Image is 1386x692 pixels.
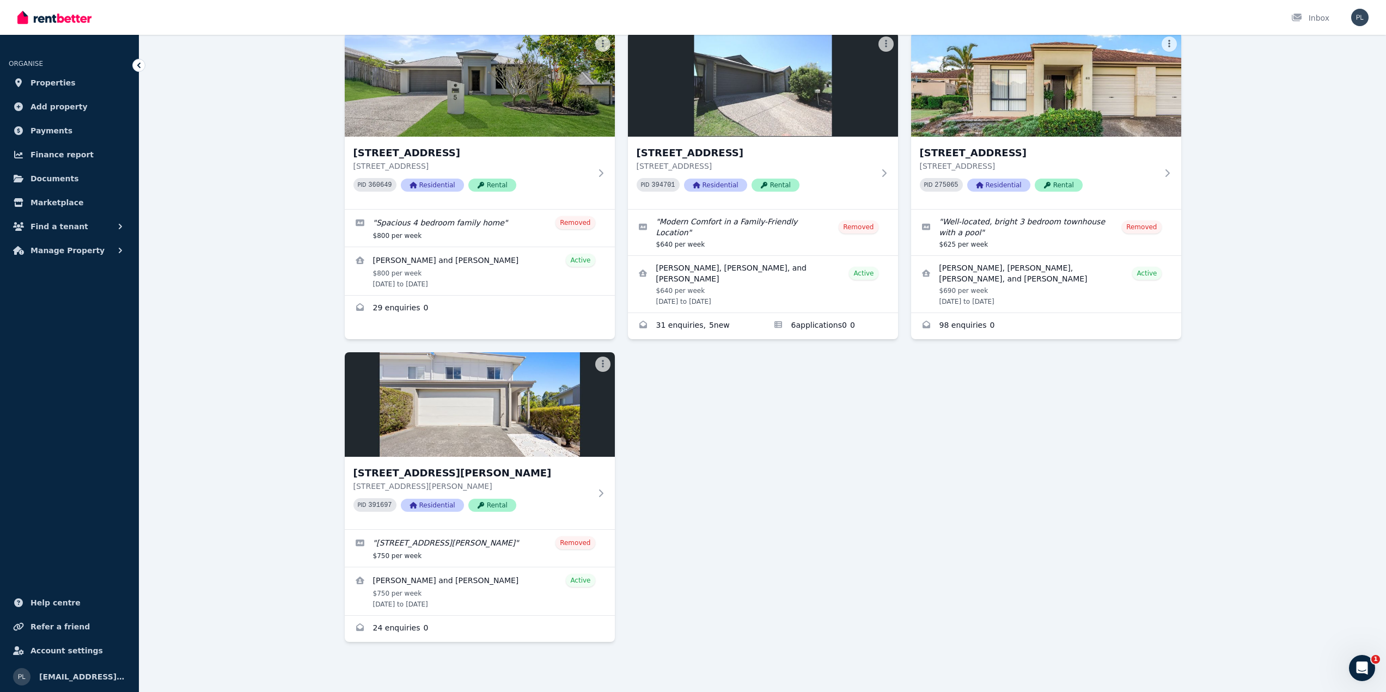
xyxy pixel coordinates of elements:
button: More options [595,36,610,52]
a: Marketplace [9,192,130,213]
button: More options [878,36,894,52]
span: Residential [401,499,464,512]
p: [STREET_ADDRESS] [637,161,874,172]
img: 23 Saltram Ave, Holmview [628,32,898,137]
span: Manage Property [30,244,105,257]
span: Help centre [30,596,81,609]
h3: [STREET_ADDRESS][PERSON_NAME] [353,466,591,481]
small: PID [358,502,367,508]
a: 23 Saltram Ave, Holmview[STREET_ADDRESS][STREET_ADDRESS]PID 394701ResidentialRental [628,32,898,209]
span: Properties [30,76,76,89]
h3: [STREET_ADDRESS] [920,145,1157,161]
a: 5 Morning Sun Ct, Maudsland[STREET_ADDRESS][STREET_ADDRESS]PID 360649ResidentialRental [345,32,615,209]
button: Manage Property [9,240,130,261]
span: Rental [752,179,799,192]
button: Find a tenant [9,216,130,237]
span: Refer a friend [30,620,90,633]
a: Payments [9,120,130,142]
a: View details for Darwin Cinco, Regine Tolentino, Justine Roy Angeles, and Angelo Jesus Orallo [911,256,1181,313]
span: ORGANISE [9,60,43,68]
h3: [STREET_ADDRESS] [637,145,874,161]
small: PID [924,182,933,188]
a: Edit listing: Modern Comfort in a Family-Friendly Location [628,210,898,255]
span: Residential [401,179,464,192]
a: View details for James and Charlie Robins [345,247,615,295]
h3: [STREET_ADDRESS] [353,145,591,161]
span: Payments [30,124,72,137]
a: Edit listing: Spacious 4 bedroom family home [345,210,615,247]
a: Documents [9,168,130,189]
a: View details for Grace White, Donna Johnston, and Ryan Johnston [628,256,898,313]
a: Properties [9,72,130,94]
small: PID [641,182,650,188]
a: Enquiries for 68/24 Amsonia Court, Arundel [911,313,1181,339]
p: [STREET_ADDRESS] [920,161,1157,172]
a: 68/24 Amsonia Court, Arundel[STREET_ADDRESS][STREET_ADDRESS]PID 275065ResidentialRental [911,32,1181,209]
span: Rental [468,179,516,192]
a: Enquiries for 23 Saltram Ave, Holmview [628,313,763,339]
iframe: Intercom live chat [1349,655,1375,681]
span: [EMAIL_ADDRESS][DOMAIN_NAME] [39,670,126,683]
span: Documents [30,172,79,185]
img: plmarkt@gmail.com [1351,9,1369,26]
span: Marketplace [30,196,83,209]
code: 394701 [651,181,675,189]
small: PID [358,182,367,188]
img: 68/24 Amsonia Court, Arundel [911,32,1181,137]
span: Rental [468,499,516,512]
button: More options [595,357,610,372]
a: View details for Nicole and Chloe Walton [345,567,615,615]
a: Enquiries for 5 Morning Sun Ct, Maudsland [345,296,615,322]
code: 391697 [368,501,392,509]
a: Edit listing: Well-located, bright 3 bedroom townhouse with a pool [911,210,1181,255]
a: Help centre [9,592,130,614]
a: Unit 24/2 Toohey St, Pacific Pines[STREET_ADDRESS][PERSON_NAME][STREET_ADDRESS][PERSON_NAME]PID 3... [345,352,615,529]
a: Account settings [9,640,130,662]
a: Enquiries for Unit 24/2 Toohey St, Pacific Pines [345,616,615,642]
span: Residential [967,179,1030,192]
img: RentBetter [17,9,91,26]
span: 1 [1371,655,1380,664]
a: Add property [9,96,130,118]
p: [STREET_ADDRESS][PERSON_NAME] [353,481,591,492]
a: Finance report [9,144,130,166]
span: Add property [30,100,88,113]
a: Refer a friend [9,616,130,638]
span: Account settings [30,644,103,657]
span: Rental [1035,179,1083,192]
code: 275065 [935,181,958,189]
span: Finance report [30,148,94,161]
a: Edit listing: 24/2 Toohey Street, Pacific Pines [345,530,615,567]
a: Applications for 23 Saltram Ave, Holmview [763,313,898,339]
img: Unit 24/2 Toohey St, Pacific Pines [345,352,615,457]
p: [STREET_ADDRESS] [353,161,591,172]
span: Find a tenant [30,220,88,233]
span: Residential [684,179,747,192]
img: 5 Morning Sun Ct, Maudsland [345,32,615,137]
img: plmarkt@gmail.com [13,668,30,685]
button: More options [1162,36,1177,52]
code: 360649 [368,181,392,189]
div: Inbox [1291,13,1329,23]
